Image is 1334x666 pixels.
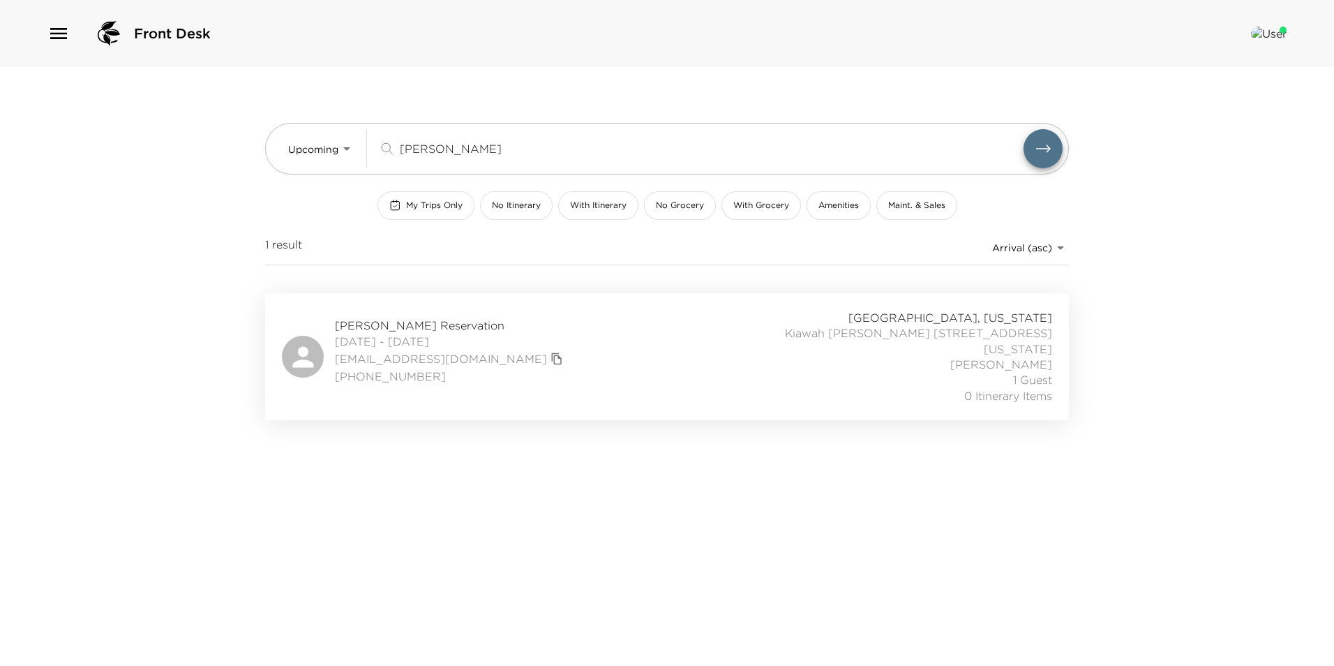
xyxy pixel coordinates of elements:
[1013,372,1052,387] span: 1 Guest
[888,200,945,212] span: Maint. & Sales
[265,293,1069,420] a: [PERSON_NAME] Reservation[DATE] - [DATE][EMAIL_ADDRESS][DOMAIN_NAME]copy primary member email[PHO...
[992,242,1052,254] span: Arrival (asc)
[377,191,474,220] button: My Trips Only
[288,143,338,156] span: Upcoming
[92,17,126,50] img: logo
[644,191,716,220] button: No Grocery
[492,200,541,212] span: No Itinerary
[335,334,567,349] span: [DATE] - [DATE]
[950,357,1052,372] span: [PERSON_NAME]
[656,200,704,212] span: No Grocery
[721,191,801,220] button: With Grocery
[964,388,1052,404] span: 0 Itinerary Items
[547,349,567,369] button: copy primary member email
[265,237,302,259] span: 1 result
[400,140,1024,156] input: Search by traveler, residence, or concierge
[335,318,567,333] span: [PERSON_NAME] Reservation
[134,24,211,43] span: Front Desk
[406,200,463,212] span: My Trips Only
[335,351,547,367] a: [EMAIL_ADDRESS][DOMAIN_NAME]
[818,200,859,212] span: Amenities
[744,325,1052,357] span: Kiawah [PERSON_NAME] [STREET_ADDRESS][US_STATE]
[480,191,553,220] button: No Itinerary
[733,200,789,212] span: With Grocery
[807,191,871,220] button: Amenities
[876,191,957,220] button: Maint. & Sales
[335,369,567,384] span: [PHONE_NUMBER]
[558,191,638,220] button: With Itinerary
[848,310,1052,325] span: [GEOGRAPHIC_DATA], [US_STATE]
[1251,27,1287,40] img: User
[570,200,627,212] span: With Itinerary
